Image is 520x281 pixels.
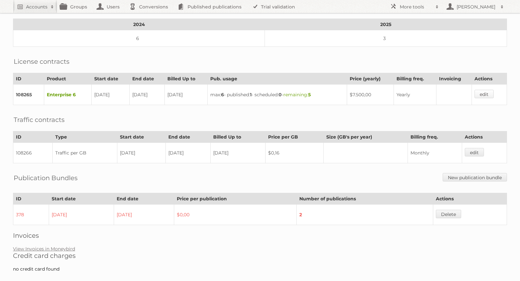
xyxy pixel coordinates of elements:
[436,73,472,85] th: Invoicing
[299,212,302,218] strong: 2
[14,173,78,183] h2: Publication Bundles
[13,252,507,260] h2: Credit card charges
[465,148,484,156] a: edit
[114,205,174,225] td: [DATE]
[130,73,165,85] th: End date
[208,85,347,105] td: max: - published: - scheduled: -
[92,85,130,105] td: [DATE]
[117,143,165,163] td: [DATE]
[455,4,497,10] h2: [PERSON_NAME]
[13,30,265,47] td: 6
[49,193,114,205] th: Start date
[250,92,252,98] strong: 1
[347,85,394,105] td: $7.500,00
[436,210,461,218] a: Delete
[13,131,53,143] th: ID
[400,4,432,10] h2: More tools
[13,205,49,225] td: 378
[208,73,347,85] th: Pub. usage
[53,131,117,143] th: Type
[13,85,44,105] td: 108265
[221,92,224,98] strong: 6
[165,85,208,105] td: [DATE]
[474,90,494,98] a: edit
[462,131,507,143] th: Actions
[308,92,311,98] strong: 5
[265,30,507,47] td: 3
[265,131,323,143] th: Price per GB
[13,143,53,163] td: 108266
[210,143,265,163] td: [DATE]
[130,85,165,105] td: [DATE]
[174,205,296,225] td: $0,00
[283,92,311,98] span: remaining:
[44,85,92,105] td: Enterprise 6
[114,193,174,205] th: End date
[296,193,433,205] th: Number of publications
[165,73,208,85] th: Billed Up to
[13,232,507,239] h2: Invoices
[279,92,282,98] strong: 0
[265,19,507,30] th: 2025
[14,57,70,66] h2: License contracts
[53,143,117,163] td: Traffic per GB
[210,131,265,143] th: Billed Up to
[472,73,507,85] th: Actions
[92,73,130,85] th: Start date
[443,173,507,181] a: New publication bundle
[49,205,114,225] td: [DATE]
[26,4,47,10] h2: Accounts
[323,131,408,143] th: Size (GB's per year)
[347,73,394,85] th: Price (yearly)
[13,246,75,252] a: View Invoices in Moneybird
[408,143,462,163] td: Monthly
[44,73,92,85] th: Product
[13,19,265,30] th: 2024
[14,115,65,125] h2: Traffic contracts
[13,193,49,205] th: ID
[166,143,211,163] td: [DATE]
[394,73,436,85] th: Billing freq.
[408,131,462,143] th: Billing freq.
[117,131,165,143] th: Start date
[265,143,323,163] td: $0,16
[13,73,44,85] th: ID
[394,85,436,105] td: Yearly
[166,131,211,143] th: End date
[433,193,507,205] th: Actions
[174,193,296,205] th: Price per publication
